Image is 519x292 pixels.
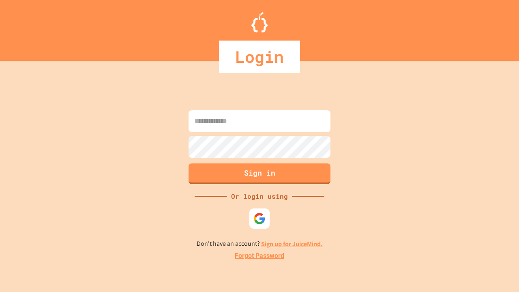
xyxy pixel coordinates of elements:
[197,239,323,249] p: Don't have an account?
[189,163,330,184] button: Sign in
[253,213,266,225] img: google-icon.svg
[227,191,292,201] div: Or login using
[235,251,284,261] a: Forgot Password
[452,224,511,259] iframe: chat widget
[251,12,268,32] img: Logo.svg
[485,260,511,284] iframe: chat widget
[261,240,323,248] a: Sign up for JuiceMind.
[219,41,300,73] div: Login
